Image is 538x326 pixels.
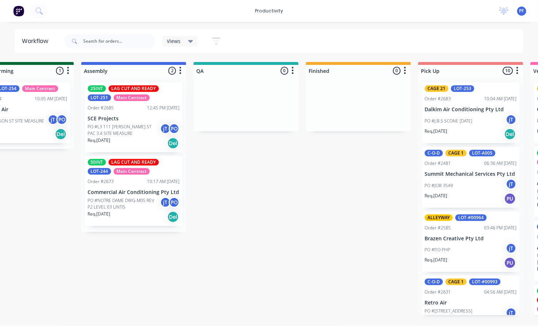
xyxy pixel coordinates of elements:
[469,279,500,285] div: LOT-#00993
[56,114,67,125] div: PO
[506,307,516,318] div: jT
[167,211,179,223] div: Del
[88,189,179,195] p: Commercial Air Conditioning Pty Ltd
[108,85,159,92] div: LAG CUT AND READY
[88,85,106,92] div: 25INT
[22,37,52,46] div: Workflow
[425,300,516,306] p: Retro Air
[88,116,179,122] p: SCE Projects
[425,214,453,221] div: ALLEYWAY
[422,147,519,208] div: C-O-DCAGE 1LOT-A005Order #248106:36 AM [DATE]Summit Mechanical Services Pty LtdPO #JOB 3549jTReq....
[425,128,447,135] p: Req. [DATE]
[484,96,516,102] div: 10:04 AM [DATE]
[506,179,516,190] div: jT
[167,137,179,149] div: Del
[484,160,516,167] div: 06:36 AM [DATE]
[425,85,448,92] div: CAGE 21
[88,159,106,166] div: 50INT
[108,159,159,166] div: LAG CUT AND READY
[88,94,111,101] div: LOT-251
[425,308,506,321] p: PO #[STREET_ADDRESS][PERSON_NAME]
[113,94,150,101] div: Main Contract
[13,5,24,16] img: Factory
[251,5,287,16] div: productivity
[47,114,58,125] div: jT
[469,150,495,156] div: LOT-A005
[22,85,58,92] div: Main Contract
[445,150,467,156] div: CAGE 1
[88,124,160,137] p: PO #L3 111 [PERSON_NAME] ST PAC 3.4 SITE MEASURE
[147,178,179,185] div: 10:17 AM [DATE]
[425,257,447,263] p: Req. [DATE]
[445,279,467,285] div: CAGE 1
[504,193,516,205] div: PU
[484,289,516,295] div: 04:56 AM [DATE]
[425,225,451,231] div: Order #2585
[113,168,150,175] div: Main Contract
[425,106,516,113] p: Dalkim Air Conditioning Pty Ltd
[425,247,450,253] p: PO #P.O PHP
[425,193,447,199] p: Req. [DATE]
[425,279,443,285] div: C-O-D
[425,150,443,156] div: C-O-D
[484,225,516,231] div: 03:46 PM [DATE]
[425,182,453,189] p: PO #JOB 3549
[85,156,182,226] div: 50INTLAG CUT AND READYLOT-244Main ContractOrder #267310:17 AM [DATE]Commercial Air Conditioning P...
[85,82,182,152] div: 25INTLAG CUT AND READYLOT-251Main ContractOrder #268512:45 PM [DATE]SCE ProjectsPO #L3 111 [PERSO...
[88,137,110,144] p: Req. [DATE]
[83,34,155,48] input: Search for orders...
[422,82,519,143] div: CAGE 21LOT-253Order #268310:04 AM [DATE]Dalkim Air Conditioning Pty LtdPO #J.B.S SCONE [DATE]jTRe...
[425,118,472,124] p: PO #J.B.S SCONE [DATE]
[169,123,179,134] div: PO
[425,160,451,167] div: Order #2481
[451,85,474,92] div: LOT-253
[88,105,114,111] div: Order #2685
[422,211,519,272] div: ALLEYWAYLOT-#00964Order #258503:46 PM [DATE]Brazen Creative Pty LtdPO #P.O PHPjTReq.[DATE]PU
[504,257,516,269] div: PU
[519,8,524,14] span: PF
[169,197,179,208] div: PO
[506,114,516,125] div: jT
[88,178,114,185] div: Order #2673
[425,289,451,295] div: Order #2631
[160,197,171,208] div: jT
[88,168,111,175] div: LOT-244
[455,214,487,221] div: LOT-#00964
[88,197,160,210] p: PO #NOTRE DAME DWG-M05 REV P2 LEVEL 03 UNTIS
[504,128,516,140] div: Del
[425,236,516,242] p: Brazen Creative Pty Ltd
[55,128,66,140] div: Del
[88,211,110,217] p: Req. [DATE]
[167,37,181,45] span: Views
[147,105,179,111] div: 12:45 PM [DATE]
[425,171,516,177] p: Summit Mechanical Services Pty Ltd
[160,123,171,134] div: jT
[425,96,451,102] div: Order #2683
[506,243,516,254] div: jT
[35,96,67,102] div: 10:05 AM [DATE]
